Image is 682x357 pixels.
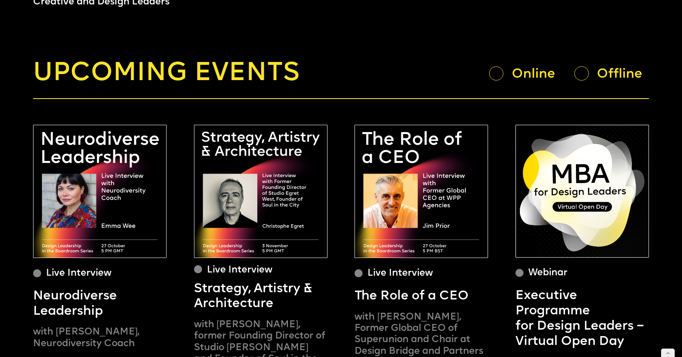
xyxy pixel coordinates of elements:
[33,289,167,320] h5: Neurodiverse Leadership
[355,289,469,304] h5: The Role of a CEO
[46,265,111,282] div: Live Interview
[33,58,300,89] h2: Upcoming events
[367,265,433,282] div: Live Interview
[597,66,649,83] div: Offline
[528,264,567,281] div: Webinar
[512,66,564,83] div: Online
[207,266,272,274] div: Live Interview
[194,282,327,312] h5: Strategy, Artistry & Architecture
[515,289,649,349] h5: Executive Programme for Design Leaders – Virtual Open Day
